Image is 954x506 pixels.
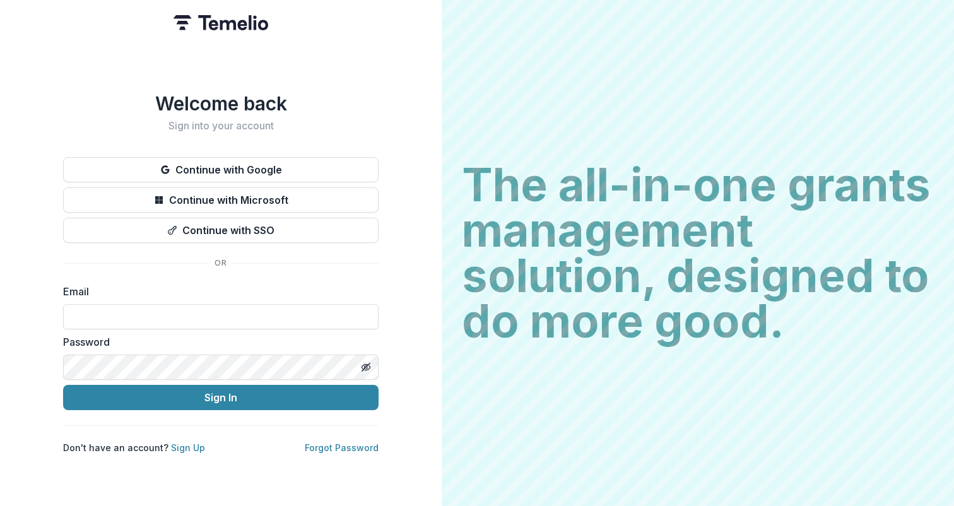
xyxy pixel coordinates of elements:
a: Sign Up [171,442,205,453]
h2: Sign into your account [63,120,379,132]
img: Temelio [174,15,268,30]
label: Email [63,284,371,299]
label: Password [63,334,371,350]
button: Continue with Google [63,157,379,182]
button: Sign In [63,385,379,410]
button: Continue with Microsoft [63,187,379,213]
h1: Welcome back [63,92,379,115]
button: Toggle password visibility [356,357,376,377]
p: Don't have an account? [63,441,205,454]
a: Forgot Password [305,442,379,453]
button: Continue with SSO [63,218,379,243]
